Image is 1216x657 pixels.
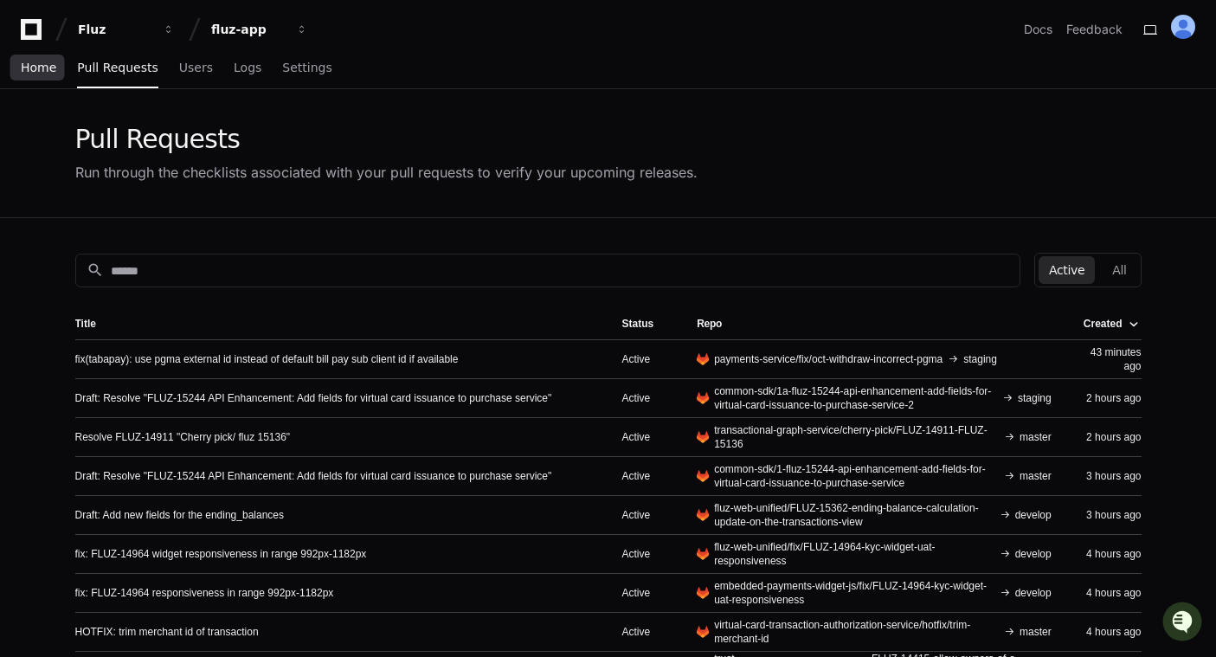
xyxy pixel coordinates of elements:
[714,579,994,607] span: embedded-payments-widget-js/fix/FLUZ-14964-kyc-widget-uat-responsiveness
[75,352,459,366] a: fix(tabapay): use pgma external id instead of default bill pay sub client id if available
[1079,547,1142,561] div: 4 hours ago
[1084,317,1138,331] div: Created
[282,62,331,73] span: Settings
[622,586,670,600] div: Active
[1020,430,1052,444] span: master
[234,62,261,73] span: Logs
[21,48,56,88] a: Home
[75,547,367,561] a: fix: FLUZ-14964 widget responsiveness in range 992px-1182px
[1102,256,1136,284] button: All
[1024,21,1052,38] a: Docs
[622,430,670,444] div: Active
[1079,469,1142,483] div: 3 hours ago
[622,352,670,366] div: Active
[1015,586,1052,600] span: develop
[1079,391,1142,405] div: 2 hours ago
[75,317,96,331] div: Title
[1171,15,1195,39] img: ALV-UjVD7KG1tMa88xDDI9ymlYHiJUIeQmn4ZkcTNlvp35G3ZPz_-IcYruOZ3BUwjg3IAGqnc7NeBF4ak2m6018ZT2E_fm5QU...
[622,317,670,331] div: Status
[75,469,552,483] a: Draft: Resolve "FLUZ-15244 API Enhancement: Add fields for virtual card issuance to purchase serv...
[17,69,315,97] div: Welcome
[75,124,698,155] div: Pull Requests
[17,17,52,52] img: PlayerZero
[87,261,104,279] mat-icon: search
[77,48,158,88] a: Pull Requests
[1079,625,1142,639] div: 4 hours ago
[282,48,331,88] a: Settings
[1084,317,1123,331] div: Created
[1079,430,1142,444] div: 2 hours ago
[75,508,285,522] a: Draft: Add new fields for the ending_balances
[622,547,670,561] div: Active
[294,134,315,155] button: Start new chat
[963,352,997,366] span: staging
[172,182,209,195] span: Pylon
[204,14,315,45] button: fluz-app
[122,181,209,195] a: Powered byPylon
[75,430,291,444] a: Resolve FLUZ-14911 "Cherry pick/ fluz 15136"
[1079,586,1142,600] div: 4 hours ago
[714,618,999,646] span: virtual-card-transaction-authorization-service/hotfix/trim-merchant-id
[59,129,284,146] div: Start new chat
[179,62,213,73] span: Users
[17,129,48,160] img: 1756235613930-3d25f9e4-fa56-45dd-b3ad-e072dfbd1548
[75,162,698,183] div: Run through the checklists associated with your pull requests to verify your upcoming releases.
[714,384,997,412] span: common-sdk/1a-fluz-15244-api-enhancement-add-fields-for-virtual-card-issuance-to-purchase-service-2
[77,62,158,73] span: Pull Requests
[1079,345,1142,373] div: 43 minutes ago
[71,14,182,45] button: Fluz
[714,352,943,366] span: payments-service/fix/oct-withdraw-incorrect-pgma
[75,586,334,600] a: fix: FLUZ-14964 responsiveness in range 992px-1182px
[75,391,552,405] a: Draft: Resolve "FLUZ-15244 API Enhancement: Add fields for virtual card issuance to purchase serv...
[1020,469,1052,483] span: master
[75,317,595,331] div: Title
[622,317,654,331] div: Status
[714,423,999,451] span: transactional-graph-service/cherry-pick/FLUZ-14911-FLUZ-15136
[683,308,1065,339] th: Repo
[179,48,213,88] a: Users
[714,501,994,529] span: fluz-web-unified/FLUZ-15362-ending-balance-calculation-update-on-the-transactions-view
[622,391,670,405] div: Active
[234,48,261,88] a: Logs
[1015,547,1052,561] span: develop
[1066,21,1123,38] button: Feedback
[622,625,670,639] div: Active
[714,540,994,568] span: fluz-web-unified/fix/FLUZ-14964-kyc-widget-uat-responsiveness
[1161,600,1207,647] iframe: Open customer support
[1079,508,1142,522] div: 3 hours ago
[1020,625,1052,639] span: master
[78,21,152,38] div: Fluz
[75,625,259,639] a: HOTFIX: trim merchant id of transaction
[1018,391,1052,405] span: staging
[21,62,56,73] span: Home
[1015,508,1052,522] span: develop
[1039,256,1095,284] button: Active
[211,21,286,38] div: fluz-app
[59,146,219,160] div: We're available if you need us!
[622,469,670,483] div: Active
[622,508,670,522] div: Active
[714,462,999,490] span: common-sdk/1-fluz-15244-api-enhancement-add-fields-for-virtual-card-issuance-to-purchase-service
